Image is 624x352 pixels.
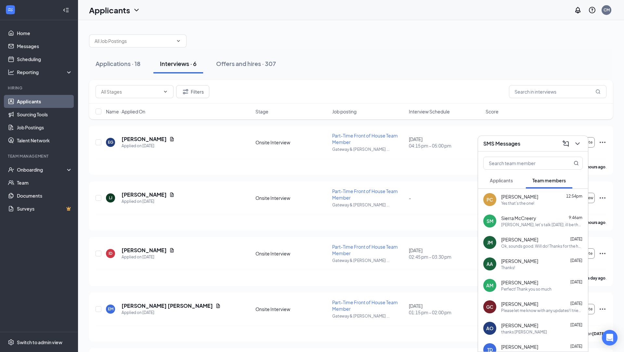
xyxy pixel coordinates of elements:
[17,339,62,345] div: Switch to admin view
[486,325,493,332] div: AO
[486,282,493,289] div: AM
[587,276,605,280] b: a day ago
[255,250,328,257] div: Onsite Interview
[17,95,72,108] a: Applicants
[599,194,606,202] svg: Ellipses
[17,189,72,202] a: Documents
[595,89,601,94] svg: MagnifyingGlass
[17,108,72,121] a: Sourcing Tools
[122,309,221,316] div: Applied on [DATE]
[588,6,596,14] svg: QuestionInfo
[570,322,582,327] span: [DATE]
[106,108,145,115] span: Name · Applied On
[599,250,606,257] svg: Ellipses
[255,306,328,312] div: Onsite Interview
[409,254,482,260] span: 02:45 pm - 03:30 pm
[332,258,405,263] p: Gateway & [PERSON_NAME] ...
[501,258,538,264] span: [PERSON_NAME]
[17,27,72,40] a: Home
[17,121,72,134] a: Job Postings
[570,237,582,241] span: [DATE]
[332,299,398,312] span: Part-Time Front of House Team Member
[570,258,582,263] span: [DATE]
[501,308,583,313] div: Please let me know with any updates! I tried to put in a request but the date is too close to put...
[160,59,197,68] div: Interviews · 6
[182,88,189,96] svg: Filter
[569,215,582,220] span: 9:46am
[216,59,276,68] div: Offers and hires · 307
[17,176,72,189] a: Team
[122,136,167,143] h5: [PERSON_NAME]
[133,6,140,14] svg: ChevronDown
[490,177,513,183] span: Applicants
[95,37,173,45] input: All Job Postings
[332,202,405,208] p: Gateway & [PERSON_NAME] ...
[17,166,67,173] div: Onboarding
[63,7,69,13] svg: Collapse
[8,69,14,75] svg: Analysis
[570,344,582,349] span: [DATE]
[484,157,561,169] input: Search team member
[122,191,167,198] h5: [PERSON_NAME]
[169,192,175,197] svg: Document
[501,286,552,292] div: Perfect! Thank you so much
[409,303,482,316] div: [DATE]
[176,38,181,44] svg: ChevronDown
[532,177,566,183] span: Team members
[487,196,493,203] div: PC
[501,222,583,228] div: [PERSON_NAME], let's talk [DATE], ill be the one helping you with that
[169,248,175,253] svg: Document
[487,218,493,224] div: SM
[96,59,140,68] div: Applications · 18
[17,69,73,75] div: Reporting
[582,220,605,225] b: 18 hours ago
[501,329,547,335] div: thanks [PERSON_NAME]
[501,193,538,200] span: [PERSON_NAME]
[255,139,328,146] div: Onsite Interview
[592,331,605,336] b: [DATE]
[122,254,175,260] div: Applied on [DATE]
[582,164,605,169] b: 16 hours ago
[409,309,482,316] span: 01:15 pm - 02:00 pm
[122,143,175,149] div: Applied on [DATE]
[17,202,72,215] a: SurveysCrown
[574,6,582,14] svg: Notifications
[604,7,610,13] div: CM
[599,138,606,146] svg: Ellipses
[89,5,130,16] h1: Applicants
[332,244,398,256] span: Part-Time Front of House Team Member
[169,137,175,142] svg: Document
[487,239,493,246] div: JM
[8,85,71,91] div: Hiring
[122,198,175,205] div: Applied on [DATE]
[8,153,71,159] div: Team Management
[7,7,14,13] svg: WorkstreamLogo
[122,247,167,254] h5: [PERSON_NAME]
[487,261,493,267] div: AA
[255,108,268,115] span: Stage
[17,40,72,53] a: Messages
[409,108,450,115] span: Interview Schedule
[483,140,520,147] h3: SMS Messages
[574,140,581,148] svg: ChevronDown
[101,88,160,95] input: All Stages
[602,330,617,345] div: Open Intercom Messenger
[599,305,606,313] svg: Ellipses
[572,138,583,149] button: ChevronDown
[570,280,582,284] span: [DATE]
[163,89,168,94] svg: ChevronDown
[501,236,538,243] span: [PERSON_NAME]
[332,313,405,319] p: Gateway & [PERSON_NAME] ...
[109,195,112,201] div: LJ
[409,195,411,201] span: -
[332,188,398,201] span: Part-Time Front of House Team Member
[509,85,606,98] input: Search in interviews
[215,303,221,308] svg: Document
[332,133,398,145] span: Part-Time Front of House Team Member
[122,302,213,309] h5: [PERSON_NAME] [PERSON_NAME]
[108,139,113,145] div: EG
[574,161,579,166] svg: MagnifyingGlass
[409,136,482,149] div: [DATE]
[255,195,328,201] div: Onsite Interview
[486,304,493,310] div: GC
